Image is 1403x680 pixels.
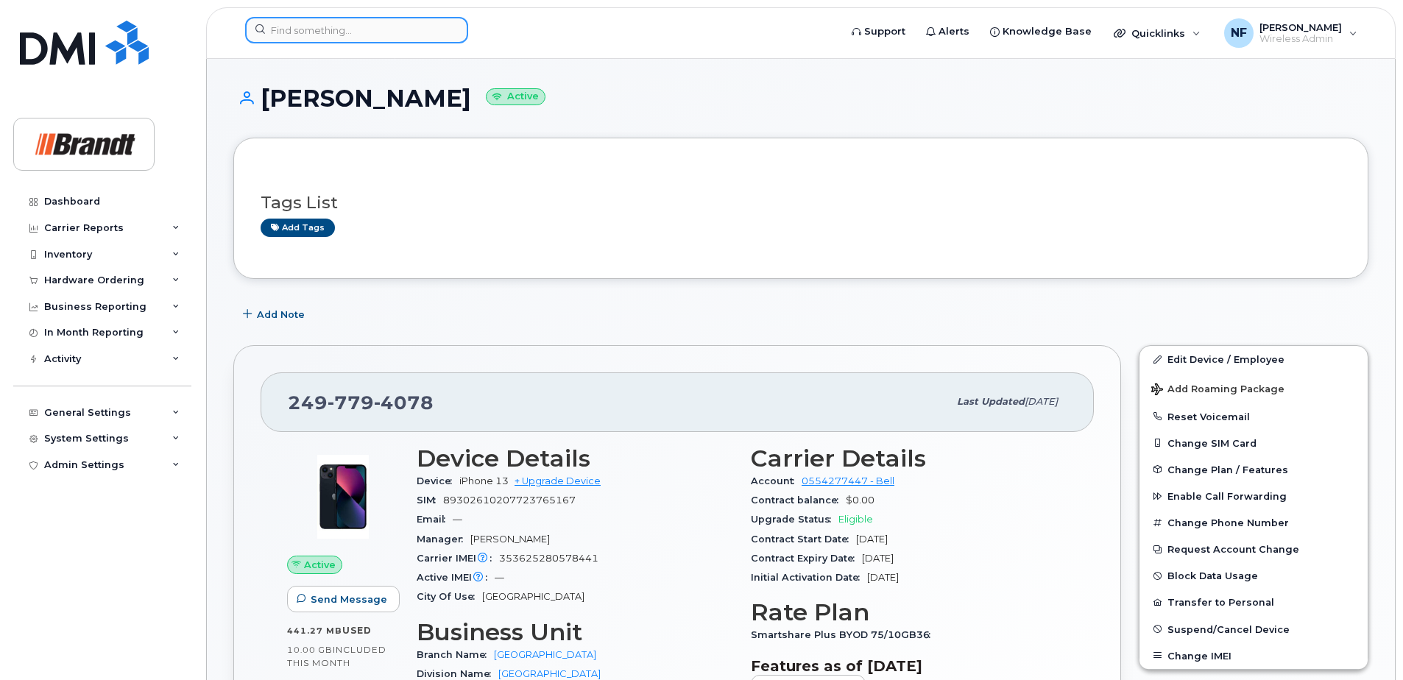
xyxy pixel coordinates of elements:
h3: Features as of [DATE] [751,657,1067,675]
span: City Of Use [417,591,482,602]
span: [DATE] [867,572,899,583]
span: [GEOGRAPHIC_DATA] [482,591,584,602]
span: — [495,572,504,583]
span: Add Roaming Package [1151,383,1284,397]
span: Contract balance [751,495,846,506]
span: [DATE] [862,553,894,564]
span: 89302610207723765167 [443,495,576,506]
button: Enable Call Forwarding [1139,483,1368,509]
span: [PERSON_NAME] [470,534,550,545]
button: Add Roaming Package [1139,373,1368,403]
span: Send Message [311,592,387,606]
span: Change Plan / Features [1167,464,1288,475]
span: iPhone 13 [459,475,509,486]
h3: Tags List [261,194,1341,212]
button: Add Note [233,301,317,327]
span: [DATE] [1025,396,1058,407]
span: Account [751,475,802,486]
span: Contract Start Date [751,534,856,545]
span: Branch Name [417,649,494,660]
h3: Rate Plan [751,599,1067,626]
button: Change Phone Number [1139,509,1368,536]
h1: [PERSON_NAME] [233,85,1368,111]
a: Edit Device / Employee [1139,346,1368,372]
span: $0.00 [846,495,874,506]
h3: Business Unit [417,619,733,645]
h3: Device Details [417,445,733,472]
button: Change Plan / Features [1139,456,1368,483]
span: Email [417,514,453,525]
span: [DATE] [856,534,888,545]
span: 249 [288,392,434,414]
button: Change IMEI [1139,642,1368,669]
span: Active IMEI [417,572,495,583]
span: included this month [287,644,386,668]
a: + Upgrade Device [515,475,601,486]
button: Change SIM Card [1139,430,1368,456]
span: Manager [417,534,470,545]
span: 441.27 MB [287,626,342,636]
span: Division Name [417,668,498,679]
span: Carrier IMEI [417,553,499,564]
span: Last updated [957,396,1025,407]
a: [GEOGRAPHIC_DATA] [498,668,601,679]
h3: Carrier Details [751,445,1067,472]
button: Reset Voicemail [1139,403,1368,430]
span: — [453,514,462,525]
span: Device [417,475,459,486]
span: used [342,625,372,636]
span: 353625280578441 [499,553,598,564]
span: Contract Expiry Date [751,553,862,564]
img: image20231002-3703462-1ig824h.jpeg [299,453,387,541]
button: Transfer to Personal [1139,589,1368,615]
span: 779 [328,392,374,414]
a: 0554277447 - Bell [802,475,894,486]
span: Suspend/Cancel Device [1167,623,1290,634]
button: Block Data Usage [1139,562,1368,589]
span: Initial Activation Date [751,572,867,583]
span: 10.00 GB [287,645,333,655]
button: Send Message [287,586,400,612]
a: Add tags [261,219,335,237]
span: Add Note [257,308,305,322]
span: Upgrade Status [751,514,838,525]
a: [GEOGRAPHIC_DATA] [494,649,596,660]
span: Enable Call Forwarding [1167,491,1287,502]
span: SIM [417,495,443,506]
span: Active [304,558,336,572]
small: Active [486,88,545,105]
button: Request Account Change [1139,536,1368,562]
span: 4078 [374,392,434,414]
button: Suspend/Cancel Device [1139,616,1368,642]
span: Smartshare Plus BYOD 75/10GB36 [751,629,938,640]
span: Eligible [838,514,873,525]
